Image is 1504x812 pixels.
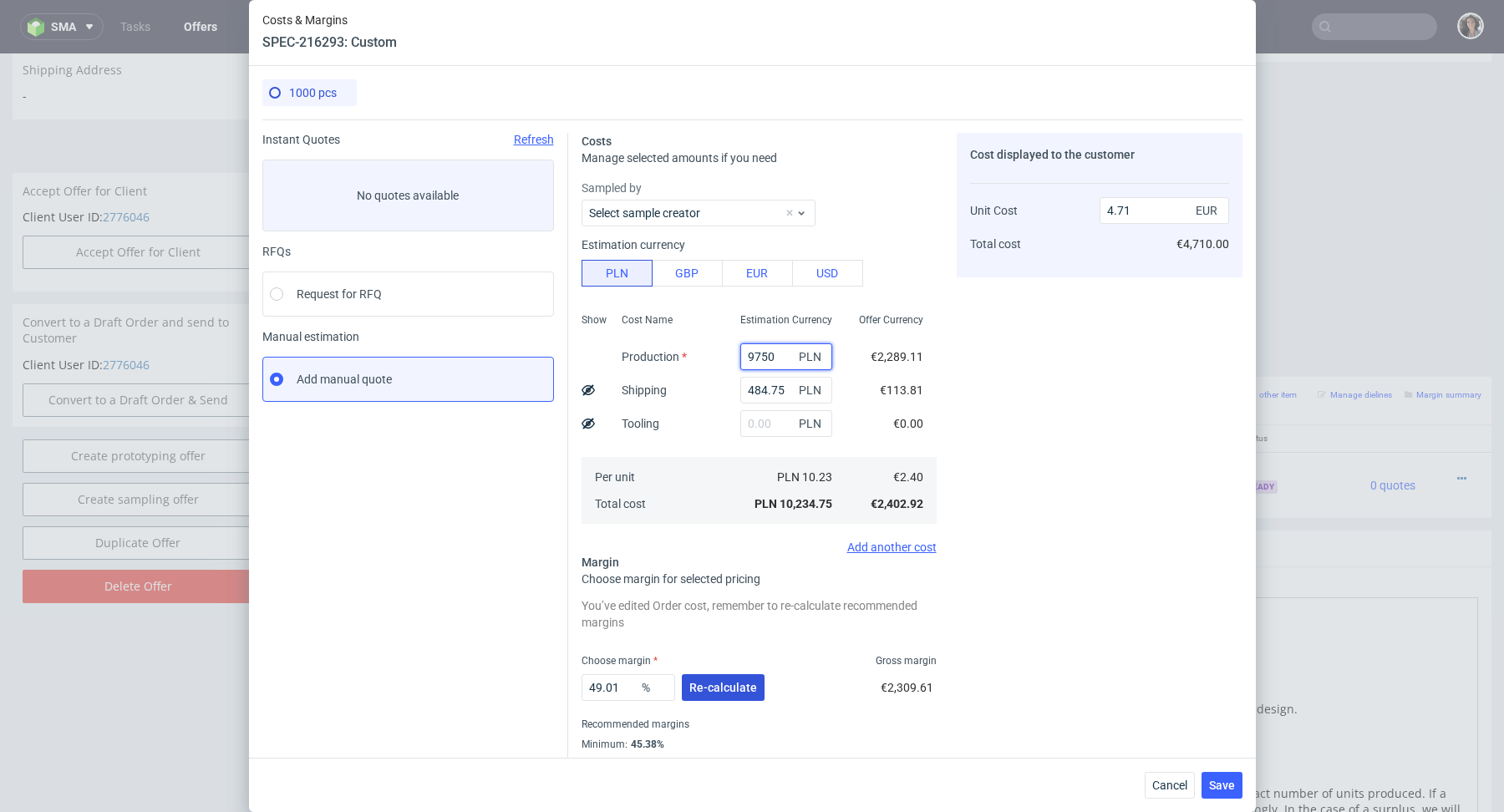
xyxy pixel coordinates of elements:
[286,269,491,287] button: Force CRM resync
[880,383,923,397] span: €113.81
[276,372,457,399] th: Design
[286,124,516,156] td: Enable flexible payments
[548,372,754,399] th: Name
[598,409,659,423] span: SPEC- 216293
[1370,425,1415,439] span: 0 quotes
[582,313,607,327] span: Show
[638,676,672,699] span: %
[859,313,923,327] span: Offer Currency
[970,237,1021,251] span: Total cost
[934,337,1012,346] small: Add PIM line item
[792,260,863,287] button: USD
[582,754,937,774] div: Average :
[795,378,829,402] span: PLN
[582,260,653,287] button: PLN
[582,674,675,701] input: 0.00
[262,33,397,52] header: SPEC-216293: Custom
[589,206,700,220] label: Select sample creator
[1230,337,1297,346] small: Add other item
[1237,372,1323,399] th: Status
[292,411,376,453] img: ico-item-custom-a8f9c3db6a5631ce2f509e228e8b95abde266dc4376634de7b166047de09ff05.png
[689,682,757,693] span: Re-calculate
[262,330,554,343] span: Manual estimation
[1209,779,1235,791] span: Save
[822,398,902,464] td: €1.00
[722,260,793,287] button: EUR
[582,714,937,734] div: Recommended margins
[893,470,923,484] span: €2.40
[1014,398,1125,464] td: €0.00
[1020,337,1122,346] small: Add line item from VMA
[433,129,446,142] img: Hokodo
[1145,772,1195,799] button: Cancel
[262,133,554,146] div: Instant Quotes
[555,406,747,458] div: AN Studio • Custom
[1192,199,1226,222] span: EUR
[582,134,612,148] span: Costs
[1202,772,1242,799] button: Save
[555,444,622,455] span: Source:
[652,260,723,287] button: GBP
[514,133,554,146] span: Refresh
[297,371,392,388] span: Add manual quote
[582,655,658,667] label: Choose margin
[582,180,937,196] label: Sampled by
[582,540,937,554] div: Add another cost
[23,516,253,550] input: Delete Offer
[795,345,829,368] span: PLN
[1014,372,1125,399] th: Dependencies
[902,398,1014,464] td: €1,000.00
[23,429,253,463] a: Create sampling offer
[902,372,1014,399] th: Net Total
[881,681,933,694] span: €2,309.61
[457,372,548,399] th: ID
[13,119,263,156] div: Accept Offer for Client
[754,372,821,399] th: Quant.
[521,88,861,111] button: Single payment (default)
[595,497,646,510] span: Total cost
[777,470,832,484] span: PLN 10.23
[1405,337,1481,346] small: Margin summary
[1125,398,1237,464] td: €1,000.00
[893,417,923,430] span: €0.00
[23,155,253,172] p: Client User ID:
[1152,779,1187,791] span: Cancel
[970,148,1135,161] span: Cost displayed to the customer
[622,313,673,327] span: Cost Name
[262,245,554,258] div: RFQs
[595,470,635,484] span: Per unit
[286,1,516,43] td: Assumed delivery country
[297,286,382,302] span: Request for RFQ
[286,43,516,86] td: Assumed delivery zipcode
[289,86,337,99] span: 1000 pcs
[876,654,937,667] span: Gross margin
[582,238,685,251] label: Estimation currency
[286,86,516,124] td: Payment
[588,444,622,455] a: CBKP-1
[1125,372,1237,399] th: Total
[276,477,1491,514] div: Notes displayed below the Offer
[103,303,150,319] a: 2776046
[740,377,832,403] input: 0.00
[871,350,923,363] span: €2,289.11
[682,674,765,701] button: Re-calculate
[582,572,760,586] span: Choose margin for selected pricing
[532,231,850,254] input: Only numbers
[740,410,832,437] input: 0.00
[622,417,659,430] label: Tooling
[1244,427,1278,440] span: Ready
[822,372,902,399] th: Unit Price
[754,398,821,464] td: 1000
[286,340,313,353] span: Offer
[622,350,687,363] label: Production
[582,734,937,754] div: Minimum :
[795,412,829,435] span: PLN
[755,497,832,510] span: PLN 10,234.75
[582,556,619,569] span: Margin
[582,151,777,165] span: Manage selected amounts if you need
[23,182,253,216] button: Accept Offer for Client
[262,160,554,231] label: No quotes available
[871,497,923,510] span: €2,402.92
[771,269,861,287] input: Save
[23,303,253,320] p: Client User ID:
